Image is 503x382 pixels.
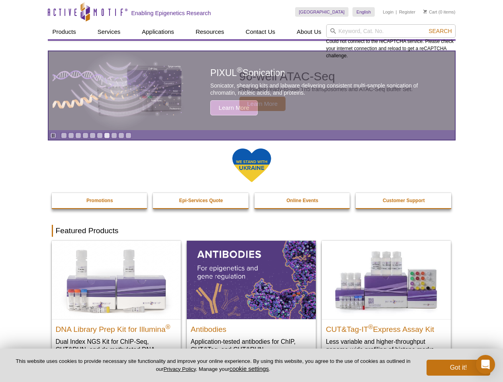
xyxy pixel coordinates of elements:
a: Epi-Services Quote [153,193,249,208]
h2: Antibodies [191,322,312,333]
a: Go to slide 6 [97,133,103,138]
span: Learn More [210,100,258,115]
sup: ® [166,323,170,330]
a: About Us [292,24,326,39]
h2: CUT&Tag-IT Express Assay Kit [326,322,447,333]
strong: Epi-Services Quote [179,198,223,203]
div: Could not connect to the reCAPTCHA service. Please check your internet connection and reload to g... [326,24,456,59]
div: Open Intercom Messenger [476,355,495,374]
a: Go to slide 10 [125,133,131,138]
p: Dual Index NGS Kit for ChIP-Seq, CUT&RUN, and ds methylated DNA assays. [56,337,177,362]
strong: Online Events [286,198,318,203]
a: Go to slide 2 [68,133,74,138]
h2: DNA Library Prep Kit for Illumina [56,322,177,333]
a: Applications [137,24,179,39]
input: Keyword, Cat. No. [326,24,456,38]
a: Services [93,24,125,39]
img: DNA Library Prep Kit for Illumina [52,241,181,319]
a: Online Events [254,193,351,208]
img: PIXUL sonication [53,51,184,131]
a: Login [383,9,393,15]
a: Promotions [52,193,148,208]
h2: Featured Products [52,225,452,237]
a: PIXUL sonication PIXUL®Sonication Sonicator, shearing kits and labware delivering consistent mult... [49,51,455,130]
span: PIXUL Sonication [210,68,285,78]
a: Cart [423,9,437,15]
span: Search [429,28,452,34]
button: Got it! [427,360,490,376]
a: Go to slide 4 [82,133,88,138]
a: DNA Library Prep Kit for Illumina DNA Library Prep Kit for Illumina® Dual Index NGS Kit for ChIP-... [52,241,181,369]
a: Go to slide 5 [90,133,96,138]
img: All Antibodies [187,241,316,319]
a: Go to slide 9 [118,133,124,138]
img: CUT&Tag-IT® Express Assay Kit [322,241,451,319]
a: Go to slide 8 [111,133,117,138]
a: CUT&Tag-IT® Express Assay Kit CUT&Tag-IT®Express Assay Kit Less variable and higher-throughput ge... [322,241,451,361]
a: [GEOGRAPHIC_DATA] [295,7,349,17]
a: Toggle autoplay [50,133,56,138]
li: (0 items) [423,7,456,17]
sup: ® [368,323,373,330]
a: All Antibodies Antibodies Application-tested antibodies for ChIP, CUT&Tag, and CUT&RUN. [187,241,316,361]
a: Resources [191,24,229,39]
p: This website uses cookies to provide necessary site functionality and improve your online experie... [13,358,413,373]
sup: ® [237,66,243,74]
a: Privacy Policy [163,366,196,372]
p: Application-tested antibodies for ChIP, CUT&Tag, and CUT&RUN. [191,337,312,354]
a: Go to slide 7 [104,133,110,138]
a: Products [48,24,81,39]
img: We Stand With Ukraine [232,148,272,183]
a: Go to slide 3 [75,133,81,138]
strong: Promotions [86,198,113,203]
button: cookie settings [229,365,269,372]
button: Search [426,27,454,35]
a: Go to slide 1 [61,133,67,138]
a: Contact Us [241,24,280,39]
article: PIXUL Sonication [49,51,455,130]
p: Sonicator, shearing kits and labware delivering consistent multi-sample sonication of chromatin, ... [210,82,436,96]
img: Your Cart [423,10,427,14]
p: Less variable and higher-throughput genome-wide profiling of histone marks​. [326,337,447,354]
h2: Enabling Epigenetics Research [131,10,211,17]
strong: Customer Support [383,198,425,203]
a: Customer Support [356,193,452,208]
a: English [352,7,375,17]
a: Register [399,9,415,15]
li: | [396,7,397,17]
